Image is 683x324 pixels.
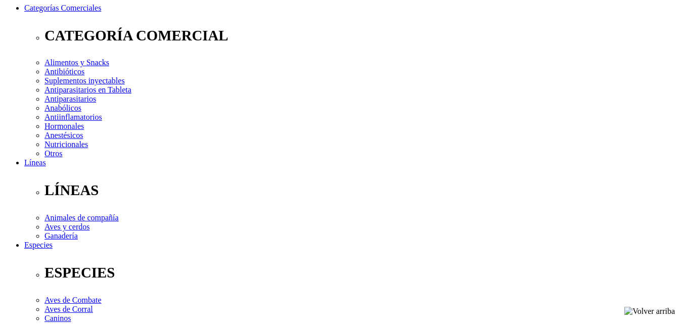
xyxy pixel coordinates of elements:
a: Aves de Combate [44,296,102,304]
a: Antibióticos [44,67,84,76]
a: Ganadería [44,232,78,240]
a: Hormonales [44,122,84,130]
a: Nutricionales [44,140,88,149]
a: Suplementos inyectables [44,76,125,85]
a: Antiparasitarios [44,95,96,103]
a: Antiinflamatorios [44,113,102,121]
p: ESPECIES [44,264,679,281]
p: CATEGORÍA COMERCIAL [44,27,679,44]
a: Aves y cerdos [44,222,89,231]
a: Especies [24,241,53,249]
a: Aves de Corral [44,305,93,313]
a: Categorías Comerciales [24,4,101,12]
a: Caninos [44,314,71,322]
a: Otros [44,149,63,158]
a: Anestésicos [44,131,83,140]
a: Animales de compañía [44,213,119,222]
a: Anabólicos [44,104,81,112]
img: Volver arriba [624,307,675,316]
a: Antiparasitarios en Tableta [44,85,131,94]
a: Alimentos y Snacks [44,58,109,67]
p: LÍNEAS [44,182,679,199]
a: Líneas [24,158,46,167]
